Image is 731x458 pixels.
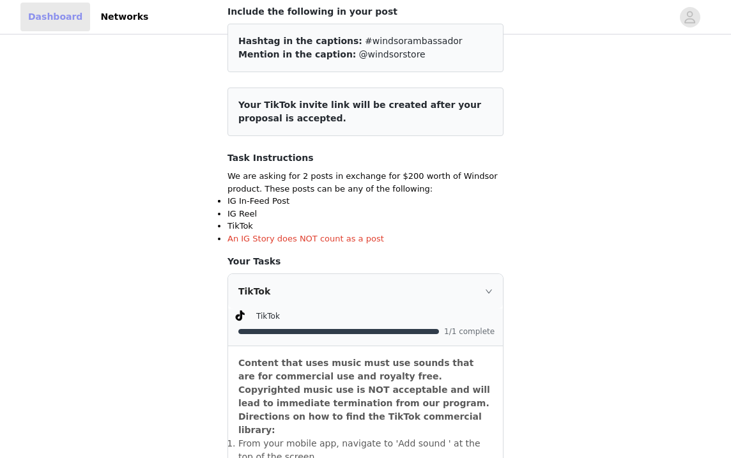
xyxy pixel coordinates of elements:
li: IG In-Feed Post [227,195,504,208]
a: Networks [93,3,156,31]
li: IG Reel [227,208,504,220]
i: icon: right [485,287,493,295]
span: TikTok [256,312,280,321]
span: #windsorambassador [365,36,463,46]
div: avatar [684,7,696,27]
span: Mention in the caption: [238,49,356,59]
p: We are asking for 2 posts in exchange for $200 worth of Windsor product. These posts can be any o... [227,170,504,195]
li: TikTok [227,220,504,233]
span: Hashtag in the captions: [238,36,362,46]
span: 1/1 complete [444,328,495,335]
span: An IG Story does NOT count as a post [227,234,384,243]
div: icon: rightTikTok [228,274,503,309]
a: Dashboard [20,3,90,31]
span: Your TikTok invite link will be created after your proposal is accepted. [238,100,481,123]
h4: Task Instructions [227,151,504,165]
h4: Include the following in your post [227,5,504,19]
h4: Your Tasks [227,255,504,268]
span: @windsorstore [359,49,426,59]
strong: Content that uses music must use sounds that are for commercial use and royalty free. Copyrighted... [238,358,490,435]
